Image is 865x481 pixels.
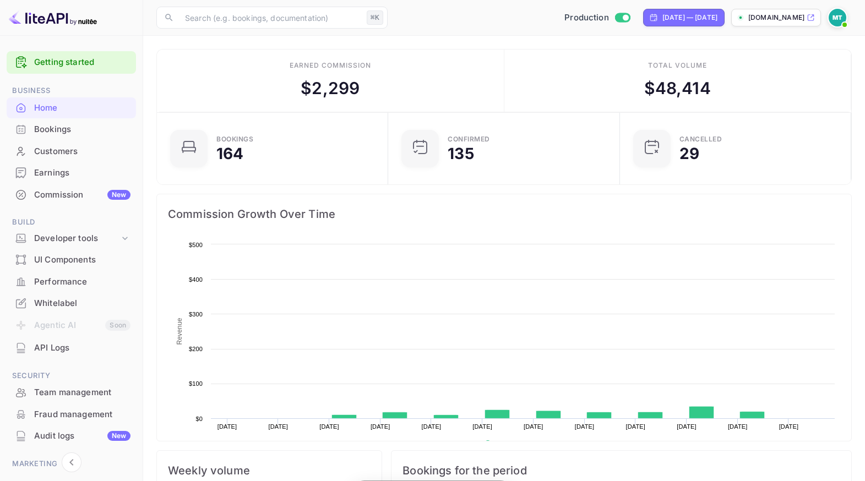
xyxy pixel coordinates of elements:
div: Earnings [34,167,130,179]
text: [DATE] [472,423,492,430]
div: 29 [679,146,699,161]
div: Whitelabel [7,293,136,314]
img: LiteAPI logo [9,9,97,26]
a: Performance [7,271,136,292]
div: Customers [34,145,130,158]
a: API Logs [7,337,136,358]
text: [DATE] [319,423,339,430]
text: $500 [189,242,203,248]
div: API Logs [34,342,130,354]
div: Home [7,97,136,119]
div: $ 2,299 [301,76,360,101]
a: UI Components [7,249,136,270]
div: Audit logs [34,430,130,442]
text: $0 [195,416,203,422]
div: UI Components [34,254,130,266]
text: [DATE] [217,423,237,430]
span: Security [7,370,136,382]
div: Team management [34,386,130,399]
p: [DOMAIN_NAME] [748,13,804,23]
div: Team management [7,382,136,403]
div: New [107,431,130,441]
div: API Logs [7,337,136,359]
div: UI Components [7,249,136,271]
text: [DATE] [575,423,595,430]
span: Bookings for the period [402,462,840,479]
div: 135 [448,146,474,161]
text: $200 [189,346,203,352]
text: $100 [189,380,203,387]
div: Bookings [216,136,253,143]
a: Audit logsNew [7,425,136,446]
a: Customers [7,141,136,161]
a: Fraud management [7,404,136,424]
div: Earnings [7,162,136,184]
a: CommissionNew [7,184,136,205]
div: Fraud management [34,408,130,421]
div: Total volume [648,61,707,70]
text: [DATE] [371,423,390,430]
text: [DATE] [268,423,288,430]
a: Earnings [7,162,136,183]
text: [DATE] [524,423,543,430]
div: Performance [34,276,130,288]
a: Home [7,97,136,118]
text: [DATE] [779,423,799,430]
div: Customers [7,141,136,162]
div: Getting started [7,51,136,74]
a: Getting started [34,56,130,69]
text: Revenue [495,440,523,448]
a: Bookings [7,119,136,139]
div: Developer tools [7,229,136,248]
input: Search (e.g. bookings, documentation) [178,7,362,29]
div: Earned commission [290,61,371,70]
div: Home [34,102,130,114]
div: [DATE] — [DATE] [662,13,717,23]
div: CANCELLED [679,136,722,143]
div: Bookings [34,123,130,136]
div: Performance [7,271,136,293]
a: Whitelabel [7,293,136,313]
div: Audit logsNew [7,425,136,447]
div: $ 48,414 [644,76,711,101]
div: Bookings [7,119,136,140]
div: Developer tools [34,232,119,245]
div: Confirmed [448,136,490,143]
div: Commission [34,189,130,201]
div: ⌘K [367,10,383,25]
div: 164 [216,146,243,161]
span: Build [7,216,136,228]
text: [DATE] [422,423,442,430]
span: Marketing [7,458,136,470]
button: Collapse navigation [62,452,81,472]
text: [DATE] [677,423,697,430]
div: Fraud management [7,404,136,425]
text: $400 [189,276,203,283]
div: CommissionNew [7,184,136,206]
span: Business [7,85,136,97]
text: [DATE] [728,423,748,430]
div: New [107,190,130,200]
span: Production [564,12,609,24]
img: Marcin Teodoru [829,9,846,26]
div: Whitelabel [34,297,130,310]
text: [DATE] [625,423,645,430]
text: $300 [189,311,203,318]
div: Switch to Sandbox mode [560,12,634,24]
span: Commission Growth Over Time [168,205,840,223]
text: Revenue [176,318,183,345]
span: Weekly volume [168,462,371,479]
a: Team management [7,382,136,402]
